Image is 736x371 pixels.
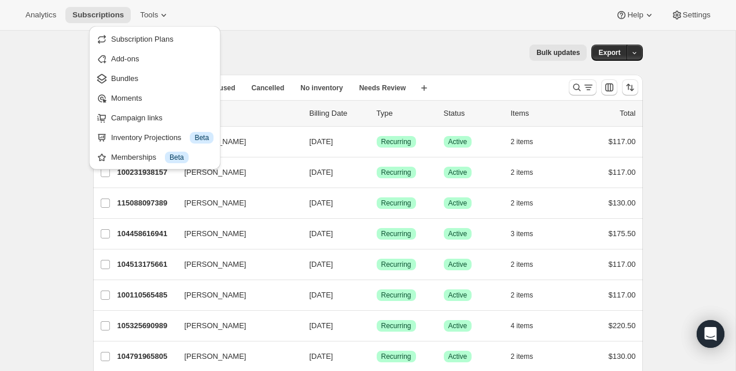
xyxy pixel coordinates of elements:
[511,260,533,269] span: 2 items
[117,228,175,240] p: 104458616941
[178,317,293,335] button: [PERSON_NAME]
[117,197,175,209] p: 115088097389
[178,163,293,182] button: [PERSON_NAME]
[93,89,217,107] button: Moments
[381,321,411,330] span: Recurring
[598,48,620,57] span: Export
[609,229,636,238] span: $175.50
[93,49,217,68] button: Add-ons
[117,134,636,150] div: 104498987117[PERSON_NAME][DATE]SuccessRecurringSuccessActive2 items$117.00
[252,83,285,93] span: Cancelled
[185,351,246,362] span: [PERSON_NAME]
[117,259,175,270] p: 104513175661
[111,94,142,102] span: Moments
[93,148,217,166] button: Memberships
[117,164,636,181] div: 100231938157[PERSON_NAME][DATE]SuccessRecurringSuccessActive2 items$117.00
[511,287,546,303] button: 2 items
[310,108,367,119] p: Billing Date
[627,10,643,20] span: Help
[511,168,533,177] span: 2 items
[93,128,217,146] button: Inventory Projections
[511,226,546,242] button: 3 items
[511,108,569,119] div: Items
[117,256,636,273] div: 104513175661[PERSON_NAME][DATE]SuccessRecurringSuccessActive2 items$117.00
[93,108,217,127] button: Campaign links
[111,152,214,163] div: Memberships
[511,318,546,334] button: 4 items
[511,137,533,146] span: 2 items
[511,229,533,238] span: 3 items
[117,108,636,119] div: IDCustomerBilling DateTypeStatusItemsTotal
[601,79,617,95] button: Customize table column order and visibility
[185,197,246,209] span: [PERSON_NAME]
[178,225,293,243] button: [PERSON_NAME]
[536,48,580,57] span: Bulk updates
[178,255,293,274] button: [PERSON_NAME]
[448,168,468,177] span: Active
[185,259,246,270] span: [PERSON_NAME]
[19,7,63,23] button: Analytics
[310,199,333,207] span: [DATE]
[511,352,533,361] span: 2 items
[111,74,138,83] span: Bundles
[310,229,333,238] span: [DATE]
[310,352,333,361] span: [DATE]
[591,45,627,61] button: Export
[622,79,638,95] button: Sort the results
[117,289,175,301] p: 100110565485
[381,168,411,177] span: Recurring
[381,137,411,146] span: Recurring
[415,80,433,96] button: Create new view
[178,347,293,366] button: [PERSON_NAME]
[511,348,546,365] button: 2 items
[377,108,435,119] div: Type
[111,132,214,144] div: Inventory Projections
[620,108,635,119] p: Total
[117,351,175,362] p: 104791965805
[185,108,300,119] p: Customer
[25,10,56,20] span: Analytics
[117,348,636,365] div: 104791965805[PERSON_NAME][DATE]SuccessRecurringSuccessActive2 items$130.00
[65,7,131,23] button: Subscriptions
[609,168,636,177] span: $117.00
[448,352,468,361] span: Active
[448,260,468,269] span: Active
[170,153,184,162] span: Beta
[683,10,711,20] span: Settings
[448,199,468,208] span: Active
[511,195,546,211] button: 2 items
[111,113,163,122] span: Campaign links
[133,7,176,23] button: Tools
[72,10,124,20] span: Subscriptions
[310,260,333,269] span: [DATE]
[511,291,533,300] span: 2 items
[609,7,661,23] button: Help
[381,352,411,361] span: Recurring
[448,137,468,146] span: Active
[117,226,636,242] div: 104458616941[PERSON_NAME][DATE]SuccessRecurringSuccessActive3 items$175.50
[185,228,246,240] span: [PERSON_NAME]
[310,137,333,146] span: [DATE]
[194,133,209,142] span: Beta
[93,69,217,87] button: Bundles
[448,229,468,238] span: Active
[529,45,587,61] button: Bulk updates
[381,291,411,300] span: Recurring
[117,195,636,211] div: 115088097389[PERSON_NAME][DATE]SuccessRecurringSuccessActive2 items$130.00
[664,7,717,23] button: Settings
[140,10,158,20] span: Tools
[609,137,636,146] span: $117.00
[448,321,468,330] span: Active
[310,291,333,299] span: [DATE]
[511,256,546,273] button: 2 items
[117,287,636,303] div: 100110565485[PERSON_NAME][DATE]SuccessRecurringSuccessActive2 items$117.00
[697,320,724,348] div: Open Intercom Messenger
[511,164,546,181] button: 2 items
[511,134,546,150] button: 2 items
[310,168,333,177] span: [DATE]
[185,320,246,332] span: [PERSON_NAME]
[117,320,175,332] p: 105325690989
[359,83,406,93] span: Needs Review
[444,108,502,119] p: Status
[609,199,636,207] span: $130.00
